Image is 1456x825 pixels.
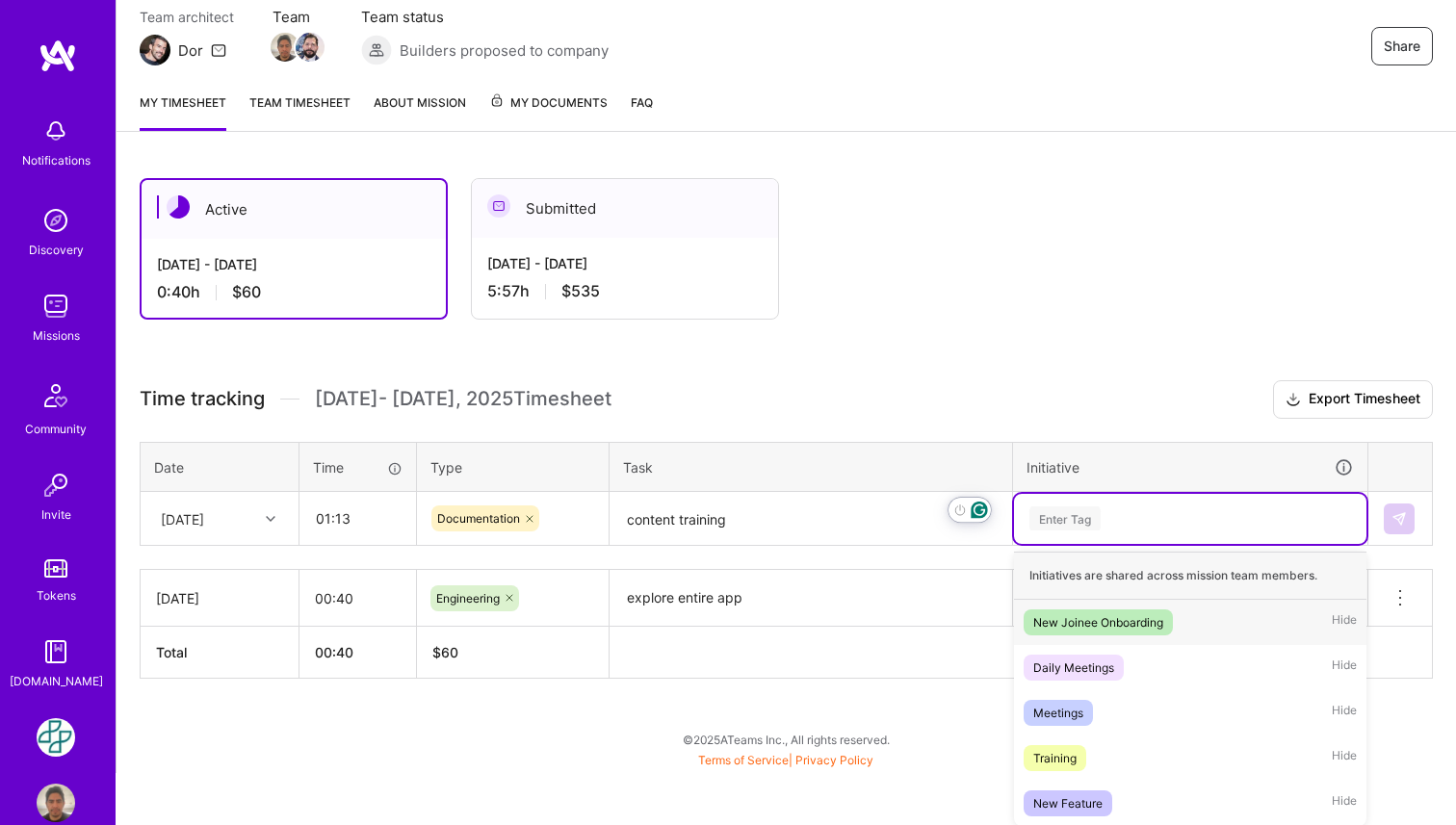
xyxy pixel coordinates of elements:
[361,35,392,65] img: Builders proposed to company
[432,644,458,660] span: $ 60
[611,572,1010,625] textarea: explore entire app
[489,92,608,131] a: My Documents
[37,287,75,325] img: teamwork
[178,40,203,61] div: Dor
[1286,390,1301,410] i: icon Download
[698,753,789,767] a: Terms of Service
[44,559,67,578] img: tokens
[37,112,75,150] img: bell
[167,195,190,219] img: Active
[315,387,611,411] span: [DATE] - [DATE] , 2025 Timesheet
[1033,793,1103,813] div: New Feature
[37,466,75,504] img: Invite
[37,784,75,822] img: User Avatar
[29,240,84,260] div: Discovery
[37,718,75,757] img: Counter Health: Team for Counter Health
[141,442,299,492] th: Date
[1027,456,1354,478] div: Initiative
[140,387,265,411] span: Time tracking
[1029,503,1101,533] div: Enter Tag
[25,419,87,439] div: Community
[37,201,75,240] img: discovery
[1273,380,1433,419] button: Export Timesheet
[140,92,226,131] a: My timesheet
[249,92,351,131] a: Team timesheet
[116,715,1456,763] div: © 2025 ATeams Inc., All rights reserved.
[37,585,76,606] div: Tokens
[232,282,261,302] span: $60
[1332,655,1357,681] span: Hide
[437,511,520,526] span: Documentation
[400,40,609,61] span: Builders proposed to company
[10,671,103,691] div: [DOMAIN_NAME]
[157,282,430,302] div: 0:40 h
[140,35,170,65] img: Team Architect
[296,33,325,62] img: Team Member Avatar
[37,632,75,671] img: guide book
[1391,511,1407,527] img: Submit
[1384,37,1420,56] span: Share
[298,31,323,64] a: Team Member Avatar
[299,573,416,624] input: HH:MM
[561,281,600,301] span: $535
[41,504,71,525] div: Invite
[39,39,77,73] img: logo
[487,281,763,301] div: 5:57 h
[142,180,446,239] div: Active
[273,31,298,64] a: Team Member Avatar
[610,442,1013,492] th: Task
[1332,790,1357,816] span: Hide
[795,753,873,767] a: Privacy Policy
[33,325,80,346] div: Missions
[1033,657,1114,678] div: Daily Meetings
[32,718,80,757] a: Counter Health: Team for Counter Health
[300,493,415,544] input: HH:MM
[33,373,79,419] img: Community
[299,627,417,679] th: 00:40
[436,591,500,606] span: Engineering
[417,442,610,492] th: Type
[22,150,91,170] div: Notifications
[273,7,323,27] span: Team
[1033,748,1077,768] div: Training
[161,508,204,529] div: [DATE]
[32,784,80,822] a: User Avatar
[140,7,234,27] span: Team architect
[374,92,466,131] a: About Mission
[631,92,653,131] a: FAQ
[1332,700,1357,726] span: Hide
[1332,609,1357,635] span: Hide
[1033,612,1163,632] div: New Joinee Onboarding
[1033,703,1083,723] div: Meetings
[1332,745,1357,771] span: Hide
[487,253,763,273] div: [DATE] - [DATE]
[1371,27,1433,65] button: Share
[313,457,403,477] div: Time
[211,42,226,58] i: icon Mail
[141,627,299,679] th: Total
[489,92,608,114] span: My Documents
[1014,552,1366,600] div: Initiatives are shared across mission team members.
[156,588,283,608] div: [DATE]
[361,7,609,27] span: Team status
[611,494,1010,545] textarea: To enrich screen reader interactions, please activate Accessibility in Grammarly extension settings
[472,179,778,238] div: Submitted
[271,33,299,62] img: Team Member Avatar
[487,194,510,218] img: Submitted
[266,514,275,524] i: icon Chevron
[157,254,430,274] div: [DATE] - [DATE]
[698,753,873,767] span: |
